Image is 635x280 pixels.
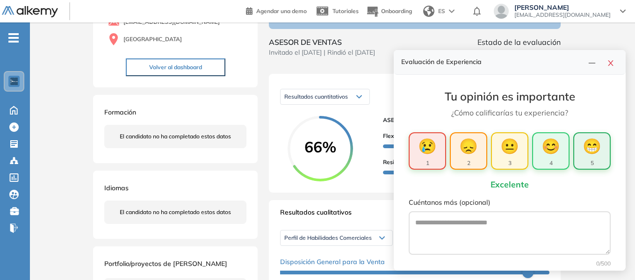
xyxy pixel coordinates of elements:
span: line [588,59,596,67]
button: line [584,56,599,69]
span: ES [438,7,445,15]
button: 😁5 [573,132,611,170]
img: arrow [449,9,455,13]
span: Flexibilidad Laboral [383,132,434,140]
span: close [607,59,614,67]
span: Perfil de Habilidades Comerciales [284,234,372,242]
span: Portfolio/proyectos de [PERSON_NAME] [104,259,227,268]
button: Volver al dashboard [126,58,225,76]
span: 😞 [459,135,478,157]
span: 5 [591,159,594,167]
button: 😞2 [450,132,487,170]
a: Agendar una demo [246,5,307,16]
span: Resultados cualitativos [280,208,352,223]
span: Resultados cuantitativos [284,93,348,100]
img: world [423,6,434,17]
span: Estado de la evaluación [477,36,561,48]
button: close [603,56,618,69]
button: 😢1 [409,132,446,170]
span: Formación [104,108,136,116]
span: 😊 [541,135,560,157]
h4: Evaluación de Experiencia [401,58,584,66]
span: [GEOGRAPHIC_DATA] [123,35,182,43]
h3: Tu opinión es importante [409,90,611,103]
span: Resiliencia [383,158,411,166]
span: Tutoriales [332,7,359,14]
span: 4 [549,159,553,167]
span: 66% [288,139,353,154]
span: Disposición General para la Venta [280,257,385,267]
button: 😊4 [532,132,570,170]
span: Invitado el [DATE] | Rindió el [DATE] [269,48,375,57]
span: 😢 [418,135,437,157]
span: 1 [426,159,429,167]
span: 2 [467,159,470,167]
label: Cuéntanos más (opcional) [409,198,611,208]
i: - [8,37,19,39]
div: Excelente [409,178,611,183]
button: Onboarding [366,1,412,22]
div: 0 /500 [409,259,611,268]
img: Logo [2,6,58,18]
p: ¿Cómo calificarías tu experiencia? [409,107,611,118]
span: ASESOR DE VENTAS [383,116,542,124]
span: Agendar una demo [256,7,307,14]
span: 😐 [500,135,519,157]
span: ASESOR DE VENTAS [269,36,375,48]
span: 😁 [583,135,601,157]
span: [EMAIL_ADDRESS][DOMAIN_NAME] [514,11,611,19]
span: El candidato no ha completado estos datos [120,208,231,216]
img: https://assets.alkemy.org/workspaces/1802/d452bae4-97f6-47ab-b3bf-1c40240bc960.jpg [10,78,18,85]
button: 😐3 [491,132,528,170]
span: El candidato no ha completado estos datos [120,132,231,141]
span: Onboarding [381,7,412,14]
span: 3 [508,159,512,167]
span: [PERSON_NAME] [514,4,611,11]
span: Idiomas [104,184,129,192]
